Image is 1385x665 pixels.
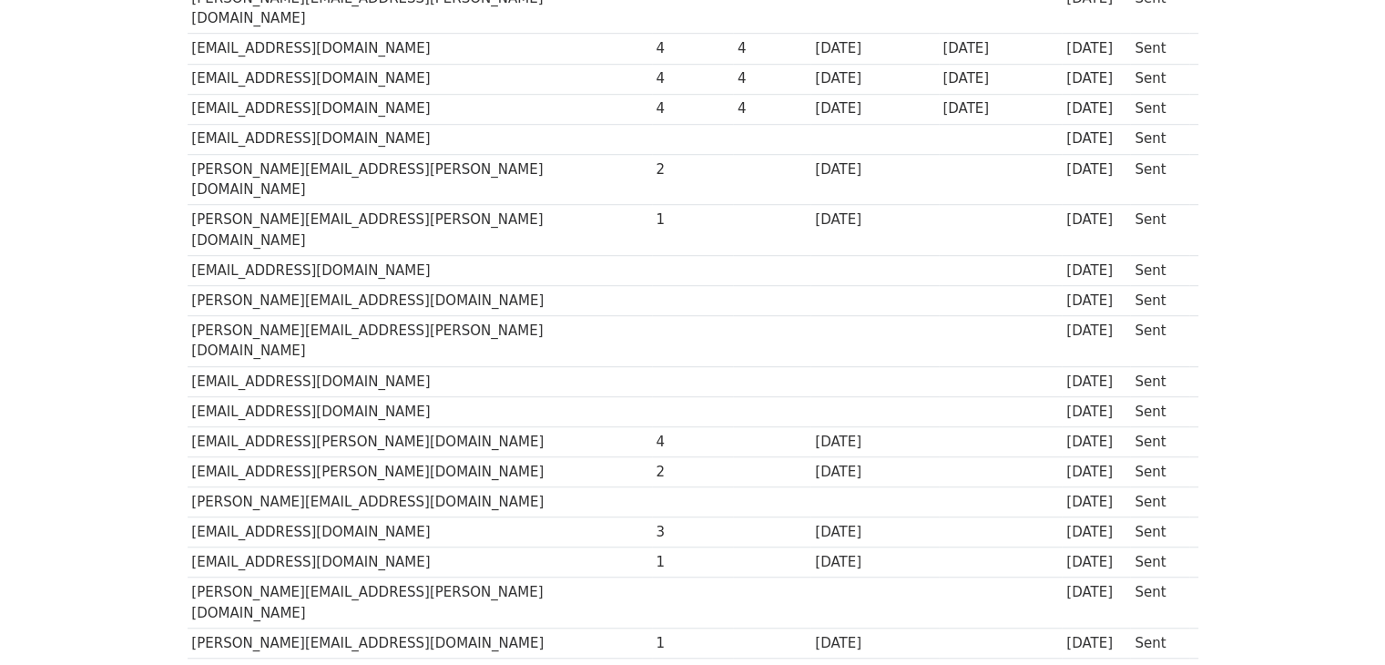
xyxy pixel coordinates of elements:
td: Sent [1130,517,1188,547]
div: [DATE] [1066,261,1126,281]
td: Sent [1130,457,1188,487]
td: [EMAIL_ADDRESS][DOMAIN_NAME] [188,34,652,64]
td: [PERSON_NAME][EMAIL_ADDRESS][DOMAIN_NAME] [188,286,652,316]
td: [PERSON_NAME][EMAIL_ADDRESS][PERSON_NAME][DOMAIN_NAME] [188,578,652,629]
td: Sent [1130,94,1188,124]
td: [PERSON_NAME][EMAIL_ADDRESS][PERSON_NAME][DOMAIN_NAME] [188,205,652,256]
div: 3 [656,522,728,543]
div: [DATE] [1066,582,1126,603]
td: [EMAIL_ADDRESS][DOMAIN_NAME] [188,124,652,154]
td: Sent [1130,124,1188,154]
td: [EMAIL_ADDRESS][DOMAIN_NAME] [188,517,652,547]
div: [DATE] [1066,462,1126,483]
div: 4 [656,38,728,59]
div: 1 [656,552,728,573]
div: 4 [656,98,728,119]
div: [DATE] [1066,321,1126,342]
div: [DATE] [815,462,933,483]
div: [DATE] [815,159,933,180]
div: [DATE] [815,98,933,119]
div: 2 [656,159,728,180]
td: Sent [1130,396,1188,426]
div: [DATE] [815,38,933,59]
td: Sent [1130,547,1188,578]
td: [EMAIL_ADDRESS][DOMAIN_NAME] [188,64,652,94]
td: [EMAIL_ADDRESS][DOMAIN_NAME] [188,396,652,426]
div: [DATE] [942,98,1057,119]
div: [DATE] [1066,522,1126,543]
td: Sent [1130,154,1188,205]
td: [PERSON_NAME][EMAIL_ADDRESS][DOMAIN_NAME] [188,629,652,659]
div: [DATE] [815,68,933,89]
div: [DATE] [1066,372,1126,393]
td: Sent [1130,578,1188,629]
td: Sent [1130,34,1188,64]
div: [DATE] [815,432,933,453]
td: [EMAIL_ADDRESS][DOMAIN_NAME] [188,547,652,578]
div: 4 [738,98,807,119]
td: Sent [1130,426,1188,456]
td: Sent [1130,255,1188,285]
div: [DATE] [1066,128,1126,149]
td: [EMAIL_ADDRESS][DOMAIN_NAME] [188,255,652,285]
td: Sent [1130,366,1188,396]
div: [DATE] [815,210,933,230]
div: 1 [656,633,728,654]
div: [DATE] [1066,432,1126,453]
div: [DATE] [1066,98,1126,119]
iframe: Chat Widget [1294,578,1385,665]
div: [DATE] [1066,552,1126,573]
div: [DATE] [1066,38,1126,59]
div: [DATE] [1066,68,1126,89]
div: [DATE] [1066,633,1126,654]
td: [EMAIL_ADDRESS][PERSON_NAME][DOMAIN_NAME] [188,457,652,487]
td: [EMAIL_ADDRESS][DOMAIN_NAME] [188,94,652,124]
div: [DATE] [1066,210,1126,230]
td: [PERSON_NAME][EMAIL_ADDRESS][PERSON_NAME][DOMAIN_NAME] [188,154,652,205]
div: [DATE] [942,68,1057,89]
td: Sent [1130,316,1188,367]
div: [DATE] [815,552,933,573]
div: [DATE] [1066,159,1126,180]
div: [DATE] [942,38,1057,59]
td: Sent [1130,64,1188,94]
div: [DATE] [1066,402,1126,423]
div: 2 [656,462,728,483]
div: [DATE] [1066,291,1126,312]
div: 4 [738,68,807,89]
td: [EMAIL_ADDRESS][DOMAIN_NAME] [188,366,652,396]
div: 4 [738,38,807,59]
td: Sent [1130,205,1188,256]
div: 4 [656,432,728,453]
td: [EMAIL_ADDRESS][PERSON_NAME][DOMAIN_NAME] [188,426,652,456]
td: [PERSON_NAME][EMAIL_ADDRESS][DOMAIN_NAME] [188,487,652,517]
td: [PERSON_NAME][EMAIL_ADDRESS][PERSON_NAME][DOMAIN_NAME] [188,316,652,367]
div: [DATE] [815,633,933,654]
div: [DATE] [1066,492,1126,513]
div: 4 [656,68,728,89]
td: Sent [1130,487,1188,517]
td: Sent [1130,286,1188,316]
td: Sent [1130,629,1188,659]
div: 1 [656,210,728,230]
div: [DATE] [815,522,933,543]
